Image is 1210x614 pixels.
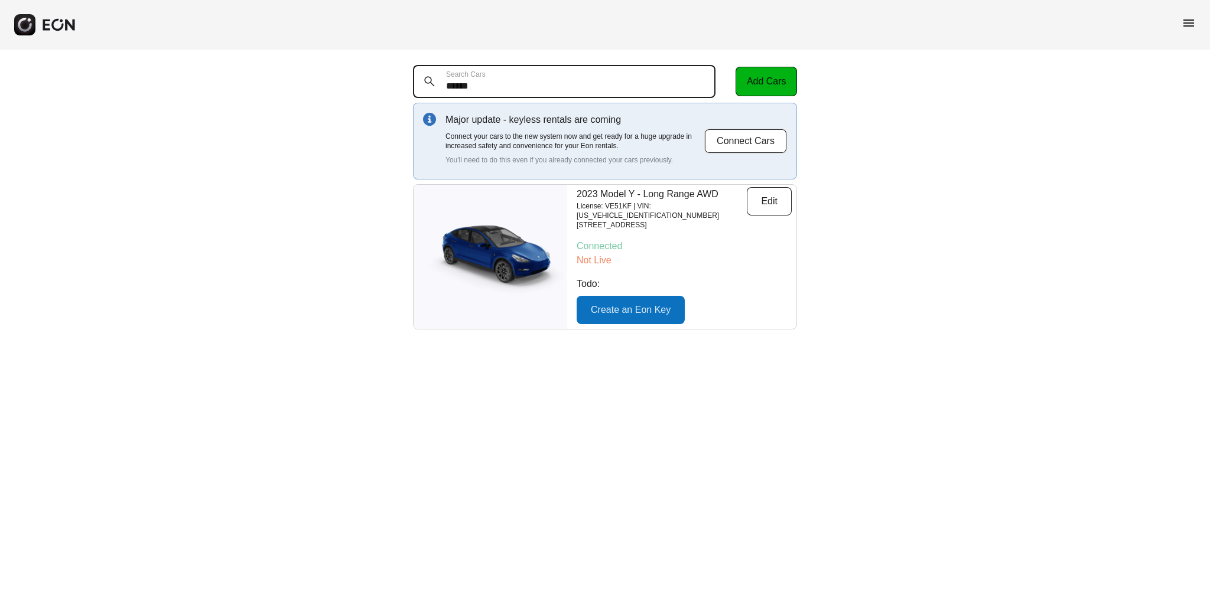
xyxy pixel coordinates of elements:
[577,253,792,267] p: Not Live
[577,220,747,230] p: [STREET_ADDRESS]
[577,187,747,201] p: 2023 Model Y - Long Range AWD
[577,239,792,253] p: Connected
[736,67,797,96] button: Add Cars
[446,70,486,79] label: Search Cars
[1182,16,1196,30] span: menu
[704,129,787,153] button: Connect Cars
[445,132,704,151] p: Connect your cars to the new system now and get ready for a huge upgrade in increased safety and ...
[414,218,567,295] img: car
[577,277,792,291] p: Todo:
[445,155,704,165] p: You'll need to do this even if you already connected your cars previously.
[747,187,792,215] button: Edit
[577,201,747,220] p: License: VE51KF | VIN: [US_VEHICLE_IDENTIFICATION_NUMBER]
[577,296,685,324] button: Create an Eon Key
[423,113,436,126] img: info
[445,113,704,127] p: Major update - keyless rentals are coming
